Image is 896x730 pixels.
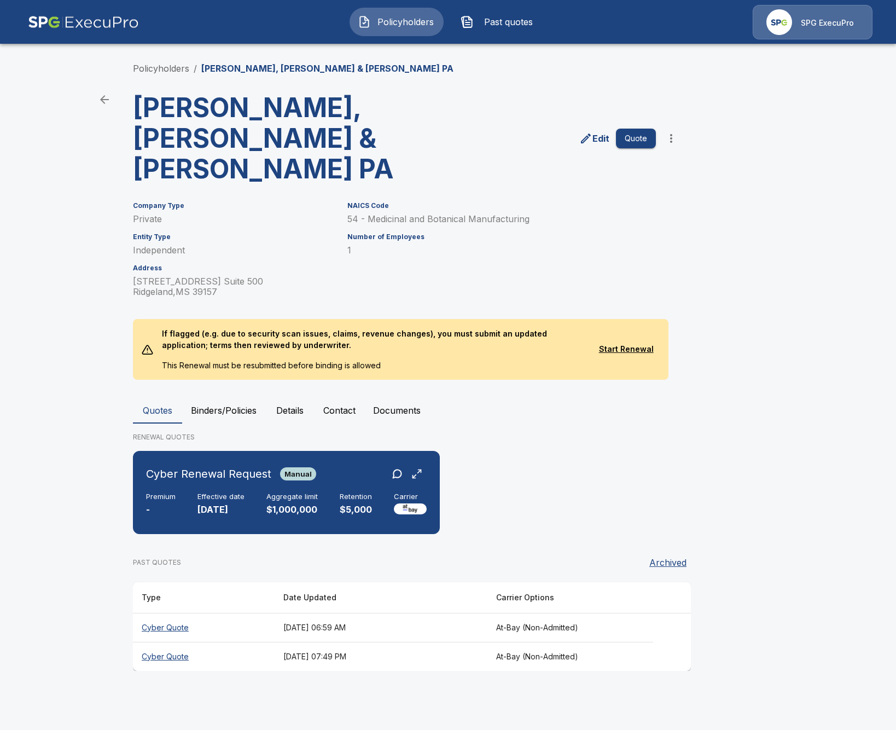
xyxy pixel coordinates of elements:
[133,642,275,671] th: Cyber Quote
[146,503,176,516] p: -
[645,552,691,573] button: Archived
[358,15,371,28] img: Policyholders Icon
[133,613,275,642] th: Cyber Quote
[265,397,315,424] button: Details
[133,92,403,184] h3: [PERSON_NAME], [PERSON_NAME] & [PERSON_NAME] PA
[766,9,792,35] img: Agency Icon
[315,397,364,424] button: Contact
[577,130,612,147] a: edit
[133,582,691,671] table: responsive table
[364,397,429,424] button: Documents
[350,8,444,36] button: Policyholders IconPolicyholders
[340,503,372,516] p: $5,000
[275,582,487,613] th: Date Updated
[487,613,653,642] th: At-Bay (Non-Admitted)
[487,582,653,613] th: Carrier Options
[153,360,592,380] p: This Renewal must be resubmitted before binding is allowed
[133,202,334,210] h6: Company Type
[28,5,139,39] img: AA Logo
[801,18,854,28] p: SPG ExecuPro
[347,245,656,256] p: 1
[133,276,334,297] p: [STREET_ADDRESS] Suite 500 Ridgeland , MS 39157
[347,202,656,210] h6: NAICS Code
[133,245,334,256] p: Independent
[197,503,245,516] p: [DATE]
[133,214,334,224] p: Private
[153,319,592,360] p: If flagged (e.g. due to security scan issues, claims, revenue changes), you must submit an update...
[146,465,271,483] h6: Cyber Renewal Request
[592,339,660,360] button: Start Renewal
[275,642,487,671] th: [DATE] 07:49 PM
[197,493,245,501] h6: Effective date
[347,233,656,241] h6: Number of Employees
[133,62,453,75] nav: breadcrumb
[753,5,872,39] a: Agency IconSPG ExecuPro
[375,15,435,28] span: Policyholders
[452,8,546,36] button: Past quotes IconPast quotes
[94,89,115,111] a: back
[275,613,487,642] th: [DATE] 06:59 AM
[133,397,182,424] button: Quotes
[266,503,318,516] p: $1,000,000
[340,493,372,501] h6: Retention
[133,233,334,241] h6: Entity Type
[266,493,318,501] h6: Aggregate limit
[592,132,609,145] p: Edit
[146,493,176,501] h6: Premium
[201,62,453,75] p: [PERSON_NAME], [PERSON_NAME] & [PERSON_NAME] PA
[133,63,189,74] a: Policyholders
[194,62,197,75] li: /
[133,558,181,567] p: PAST QUOTES
[133,582,275,613] th: Type
[487,642,653,671] th: At-Bay (Non-Admitted)
[394,493,427,501] h6: Carrier
[394,503,427,514] img: Carrier
[478,15,538,28] span: Past quotes
[347,214,656,224] p: 54 - Medicinal and Botanical Manufacturing
[461,15,474,28] img: Past quotes Icon
[133,397,763,424] div: policyholder tabs
[133,432,763,442] p: RENEWAL QUOTES
[280,470,316,478] span: Manual
[616,129,656,149] button: Quote
[133,264,334,272] h6: Address
[182,397,265,424] button: Binders/Policies
[660,128,682,149] button: more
